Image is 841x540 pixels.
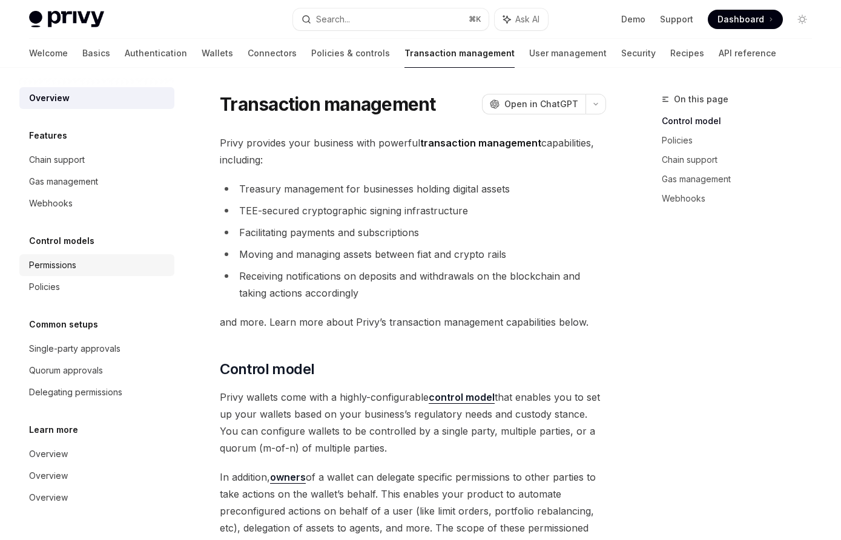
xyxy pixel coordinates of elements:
a: Chain support [19,149,174,171]
a: Permissions [19,254,174,276]
div: Overview [29,91,70,105]
a: Support [660,13,693,25]
h5: Features [29,128,67,143]
div: Webhooks [29,196,73,211]
li: Treasury management for businesses holding digital assets [220,180,606,197]
a: Gas management [662,170,822,189]
div: Gas management [29,174,98,189]
a: Webhooks [19,193,174,214]
a: Basics [82,39,110,68]
a: owners [270,471,306,484]
img: light logo [29,11,104,28]
a: Overview [19,443,174,465]
h1: Transaction management [220,93,436,115]
a: Gas management [19,171,174,193]
button: Search...⌘K [293,8,488,30]
a: Overview [19,87,174,109]
a: Overview [19,487,174,509]
span: Control model [220,360,314,379]
a: API reference [719,39,776,68]
a: control model [429,391,495,404]
div: Quorum approvals [29,363,103,378]
strong: control model [429,391,495,403]
h5: Learn more [29,423,78,437]
a: Chain support [662,150,822,170]
li: Moving and managing assets between fiat and crypto rails [220,246,606,263]
a: Demo [621,13,645,25]
strong: transaction management [420,137,541,149]
a: Welcome [29,39,68,68]
a: Single-party approvals [19,338,174,360]
h5: Control models [29,234,94,248]
button: Toggle dark mode [793,10,812,29]
a: Authentication [125,39,187,68]
span: Privy wallets come with a highly-configurable that enables you to set up your wallets based on yo... [220,389,606,456]
a: User management [529,39,607,68]
div: Single-party approvals [29,341,120,356]
a: Connectors [248,39,297,68]
span: Privy provides your business with powerful capabilities, including: [220,134,606,168]
span: and more. Learn more about Privy’s transaction management capabilities below. [220,314,606,331]
a: Dashboard [708,10,783,29]
div: Delegating permissions [29,385,122,400]
span: On this page [674,92,728,107]
a: Policies [19,276,174,298]
a: Recipes [670,39,704,68]
li: TEE-secured cryptographic signing infrastructure [220,202,606,219]
span: Open in ChatGPT [504,98,578,110]
a: Transaction management [404,39,515,68]
a: Policies [662,131,822,150]
a: Quorum approvals [19,360,174,381]
div: Overview [29,490,68,505]
span: Ask AI [515,13,539,25]
button: Open in ChatGPT [482,94,585,114]
span: ⌘ K [469,15,481,24]
a: Overview [19,465,174,487]
a: Wallets [202,39,233,68]
div: Search... [316,12,350,27]
a: Delegating permissions [19,381,174,403]
li: Facilitating payments and subscriptions [220,224,606,241]
div: Overview [29,469,68,483]
div: Overview [29,447,68,461]
li: Receiving notifications on deposits and withdrawals on the blockchain and taking actions accordingly [220,268,606,301]
span: Dashboard [717,13,764,25]
a: Webhooks [662,189,822,208]
div: Permissions [29,258,76,272]
div: Policies [29,280,60,294]
div: Chain support [29,153,85,167]
a: Control model [662,111,822,131]
a: Policies & controls [311,39,390,68]
button: Ask AI [495,8,548,30]
h5: Common setups [29,317,98,332]
a: Security [621,39,656,68]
